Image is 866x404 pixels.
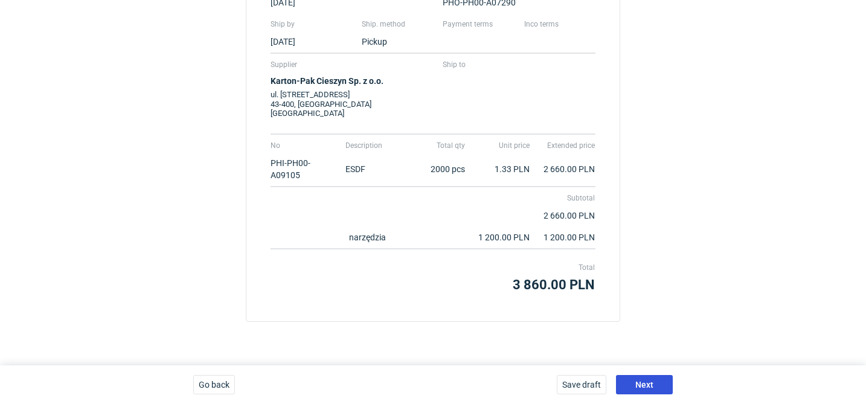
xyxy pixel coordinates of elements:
th: Extended price [530,134,595,152]
td: narzędzia [271,226,466,249]
td: ESDF [336,152,401,187]
th: Ship. method [352,13,434,31]
th: Ship to [433,53,595,71]
th: Total [271,249,595,274]
th: Subtotal [271,187,595,205]
td: Pickup [352,31,434,53]
th: No [271,134,336,152]
span: Next [635,380,653,389]
td: 2000 pcs [400,152,466,187]
td: 2 660.00 PLN [271,205,595,226]
th: Inco terms [515,13,596,31]
strong: 3 860.00 PLN [513,277,595,292]
td: ul. [STREET_ADDRESS] 43-400, [GEOGRAPHIC_DATA] [GEOGRAPHIC_DATA] [271,71,433,133]
th: Unit price [466,134,531,152]
th: Total qty [400,134,466,152]
button: Go back [193,375,235,394]
td: 1 200.00 PLN [466,226,531,249]
td: [DATE] [271,31,352,53]
button: Save draft [557,375,606,394]
td: 1.33 PLN [466,152,531,187]
th: Ship by [271,13,352,31]
th: Description [336,134,401,152]
td: 1 200.00 PLN [530,226,595,249]
td: PHI-PH00-A09105 [271,152,336,187]
h4: Karton-Pak Cieszyn Sp. z o.o. [271,76,432,86]
th: Supplier [271,53,433,71]
span: Save draft [562,380,601,389]
td: 2 660.00 PLN [530,152,595,187]
span: Go back [199,380,229,389]
th: Payment terms [433,13,515,31]
button: Next [616,375,673,394]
